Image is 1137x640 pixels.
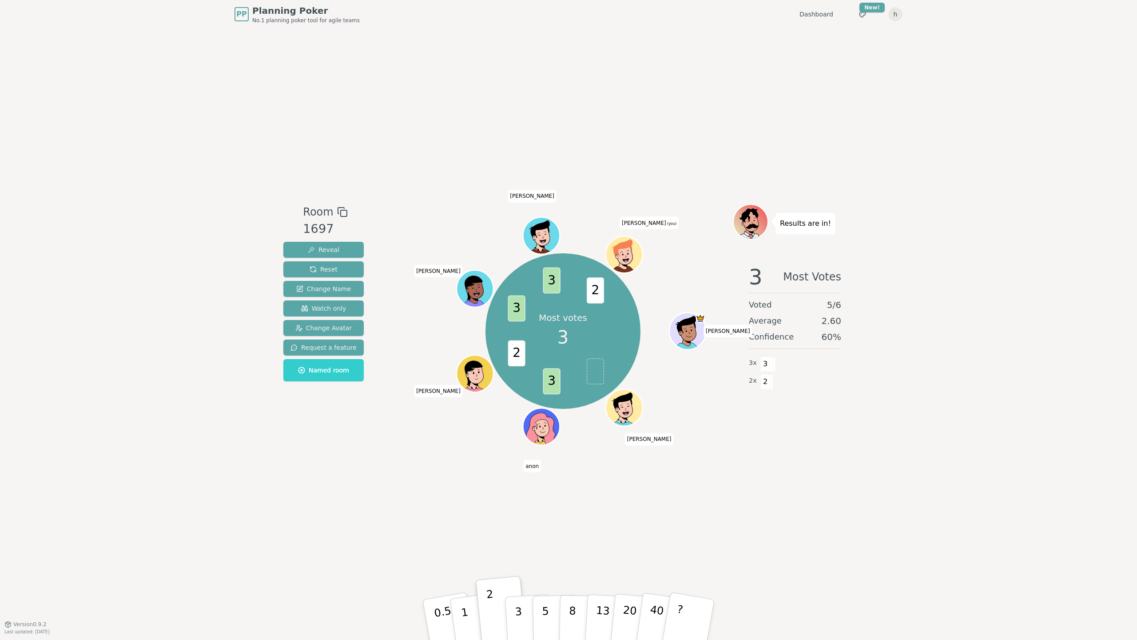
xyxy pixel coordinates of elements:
[822,331,841,343] span: 60 %
[666,221,677,225] span: (you)
[543,268,560,294] span: 3
[749,315,782,327] span: Average
[486,588,497,636] p: 2
[301,304,346,313] span: Watch only
[4,621,47,628] button: Version0.9.2
[821,315,841,327] span: 2.60
[303,220,347,238] div: 1697
[625,433,674,445] span: Click to change your name
[620,216,679,229] span: Click to change your name
[859,3,885,12] div: New!
[587,278,604,304] span: 2
[749,299,772,311] span: Voted
[283,359,364,381] button: Named room
[295,324,352,332] span: Change Avatar
[888,7,902,21] button: h
[749,331,794,343] span: Confidence
[760,356,771,372] span: 3
[298,366,349,375] span: Named room
[283,320,364,336] button: Change Avatar
[827,299,841,311] span: 5 / 6
[235,4,360,24] a: PPPlanning PokerNo.1 planning poker tool for agile teams
[508,340,525,367] span: 2
[414,385,463,397] span: Click to change your name
[523,460,541,472] span: Click to change your name
[252,17,360,24] span: No.1 planning poker tool for agile teams
[283,300,364,316] button: Watch only
[749,358,757,368] span: 3 x
[414,265,463,277] span: Click to change your name
[508,190,557,202] span: Click to change your name
[283,242,364,258] button: Reveal
[543,368,560,395] span: 3
[4,629,50,634] span: Last updated: [DATE]
[283,261,364,277] button: Reset
[607,237,641,272] button: Click to change your avatar
[539,312,587,324] p: Most votes
[308,245,339,254] span: Reveal
[704,325,752,337] span: Click to change your name
[749,376,757,386] span: 2 x
[13,621,47,628] span: Version 0.9.2
[283,281,364,297] button: Change Name
[780,217,831,230] p: Results are in!
[557,324,568,351] span: 3
[252,4,360,17] span: Planning Poker
[783,266,841,288] span: Most Votes
[296,284,351,293] span: Change Name
[696,314,705,323] span: Tomas is the host
[760,374,771,389] span: 2
[310,265,338,274] span: Reset
[749,266,763,288] span: 3
[855,6,871,22] button: New!
[799,10,833,19] a: Dashboard
[283,340,364,356] button: Request a feature
[236,9,246,20] span: PP
[290,343,357,352] span: Request a feature
[508,296,525,322] span: 3
[303,204,333,220] span: Room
